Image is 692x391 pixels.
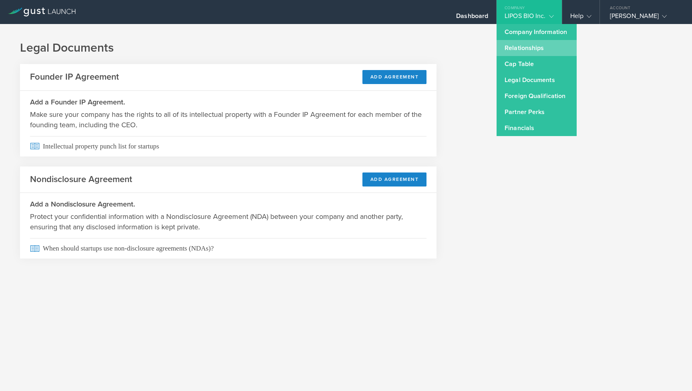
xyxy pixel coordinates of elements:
[20,136,437,156] a: Intellectual property punch list for startups
[30,174,132,185] h2: Nondisclosure Agreement
[30,211,426,232] p: Protect your confidential information with a Nondisclosure Agreement (NDA) between your company a...
[362,172,427,186] button: Add Agreement
[30,71,119,83] h2: Founder IP Agreement
[505,12,553,24] div: LIPOS BIO Inc.
[362,70,427,84] button: Add Agreement
[456,12,488,24] div: Dashboard
[30,136,426,156] span: Intellectual property punch list for startups
[20,238,437,259] a: When should startups use non-disclosure agreements (NDAs)?
[30,109,426,130] p: Make sure your company has the rights to all of its intellectual property with a Founder IP Agree...
[20,40,672,56] h1: Legal Documents
[30,97,426,107] h3: Add a Founder IP Agreement.
[570,12,591,24] div: Help
[30,199,426,209] h3: Add a Nondisclosure Agreement.
[610,12,678,24] div: [PERSON_NAME]
[652,353,692,391] iframe: Chat Widget
[30,238,426,259] span: When should startups use non-disclosure agreements (NDAs)?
